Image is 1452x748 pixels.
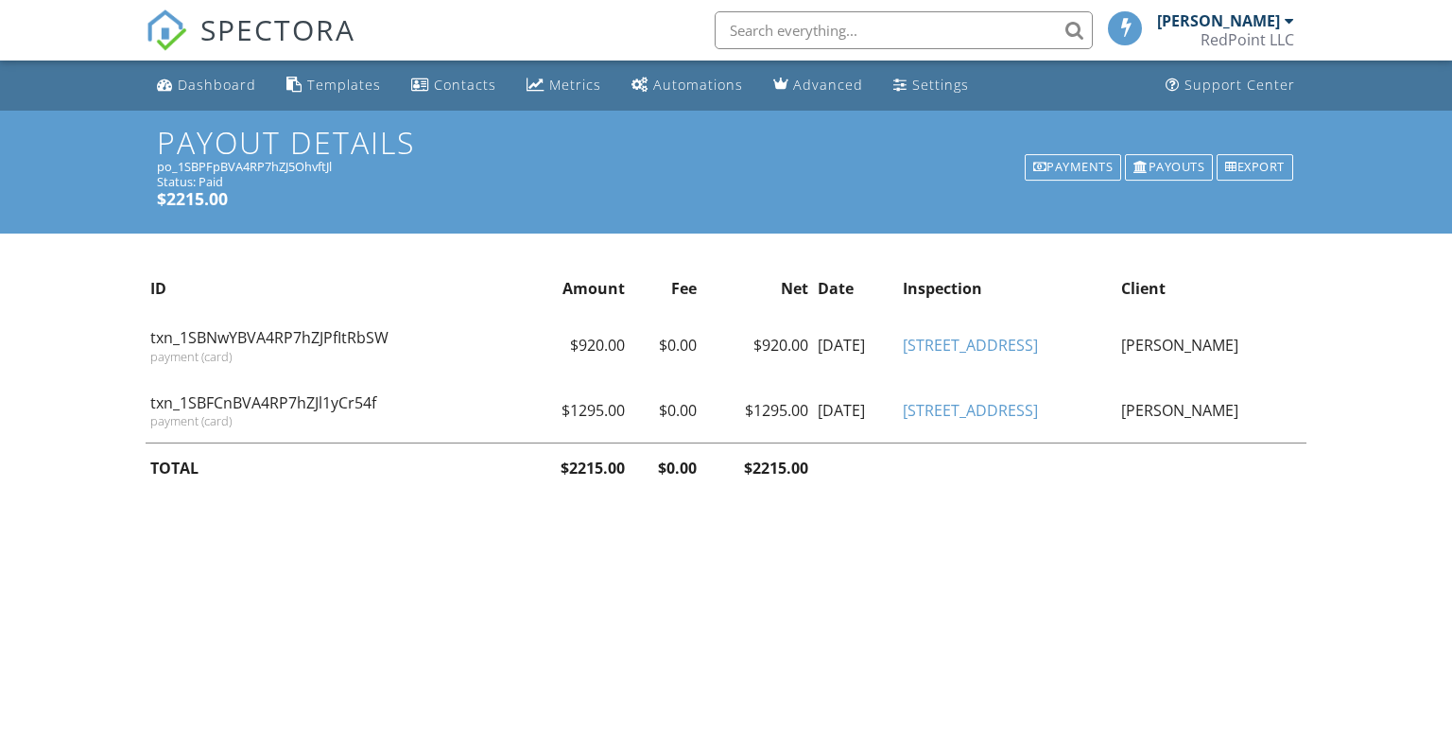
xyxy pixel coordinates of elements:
a: Dashboard [149,68,264,103]
div: Export [1217,154,1293,181]
div: RedPoint LLC [1201,30,1294,49]
td: [PERSON_NAME] [1116,378,1307,444]
th: Client [1116,264,1307,313]
a: Metrics [519,68,609,103]
td: [DATE] [813,378,898,444]
td: $1295.00 [701,378,812,444]
div: po_1SBPFpBVA4RP7hZJ5OhvftJl [157,159,1294,174]
a: [STREET_ADDRESS] [903,400,1038,421]
th: Fee [630,264,702,313]
td: $920.00 [701,313,812,377]
a: Support Center [1158,68,1303,103]
a: Automations (Basic) [624,68,751,103]
td: $0.00 [630,313,702,377]
a: Settings [886,68,977,103]
a: Templates [279,68,389,103]
a: Payouts [1123,152,1215,183]
a: Contacts [404,68,504,103]
div: Payouts [1125,154,1213,181]
th: Net [701,264,812,313]
div: payment (card) [150,413,514,428]
div: [PERSON_NAME] [1157,11,1280,30]
img: The Best Home Inspection Software - Spectora [146,9,187,51]
div: Templates [307,76,381,94]
td: txn_1SBFCnBVA4RP7hZJl1yCr54f [146,378,519,444]
h1: Payout Details [157,126,1294,159]
td: [PERSON_NAME] [1116,313,1307,377]
th: $0.00 [630,444,702,494]
a: SPECTORA [146,26,355,65]
th: Amount [518,264,629,313]
div: Payments [1025,154,1122,181]
div: Contacts [434,76,496,94]
div: Metrics [549,76,601,94]
th: $2215.00 [701,444,812,494]
div: payment (card) [150,349,514,364]
a: Payments [1023,152,1124,183]
td: txn_1SBNwYBVA4RP7hZJPfItRbSW [146,313,519,377]
div: Settings [912,76,969,94]
td: $920.00 [518,313,629,377]
div: Support Center [1184,76,1295,94]
div: Status: Paid [157,174,1294,189]
td: [DATE] [813,313,898,377]
span: SPECTORA [200,9,355,49]
a: [STREET_ADDRESS] [903,335,1038,356]
th: Date [813,264,898,313]
th: Inspection [898,264,1115,313]
div: Advanced [793,76,863,94]
td: $1295.00 [518,378,629,444]
th: $2215.00 [518,444,629,494]
td: $0.00 [630,378,702,444]
a: Advanced [766,68,871,103]
div: Automations [653,76,743,94]
h5: $2215.00 [157,189,1294,208]
th: TOTAL [146,444,519,494]
input: Search everything... [715,11,1093,49]
div: Dashboard [178,76,256,94]
a: Export [1215,152,1295,183]
th: ID [146,264,519,313]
